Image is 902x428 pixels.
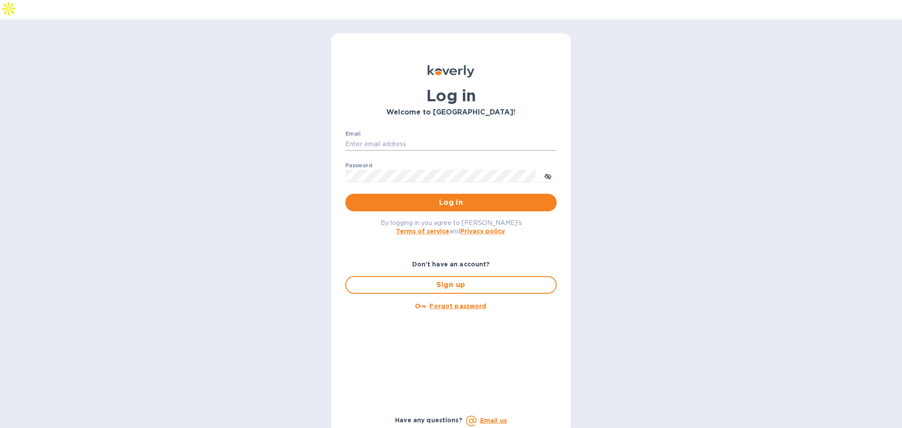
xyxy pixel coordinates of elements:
button: Sign up [345,276,557,294]
label: Email [345,131,361,137]
img: Koverly [428,65,474,77]
u: Forgot password [429,303,486,310]
b: Don't have an account? [412,261,490,268]
button: toggle password visibility [539,167,557,184]
button: Log in [345,194,557,211]
b: Have any questions? [395,417,462,424]
h3: Welcome to [GEOGRAPHIC_DATA]! [345,108,557,117]
span: By logging in you agree to [PERSON_NAME]'s and . [381,219,522,235]
span: Sign up [353,280,549,290]
a: Privacy policy [460,228,505,235]
a: Email us [480,417,507,424]
a: Terms of service [396,228,449,235]
span: Log in [352,197,550,208]
input: Enter email address [345,138,557,151]
h1: Log in [345,86,557,105]
label: Password [345,163,372,168]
